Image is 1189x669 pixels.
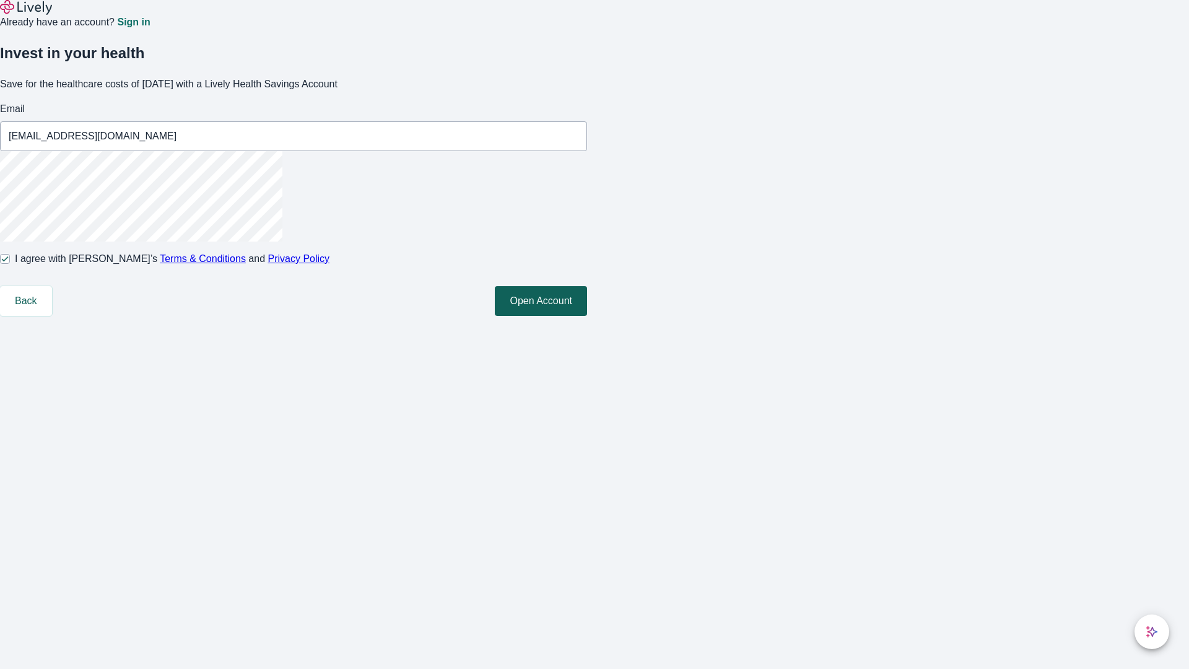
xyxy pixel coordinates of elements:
span: I agree with [PERSON_NAME]’s and [15,251,329,266]
a: Privacy Policy [268,253,330,264]
svg: Lively AI Assistant [1146,626,1158,638]
a: Terms & Conditions [160,253,246,264]
button: Open Account [495,286,587,316]
button: chat [1135,614,1169,649]
a: Sign in [117,17,150,27]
